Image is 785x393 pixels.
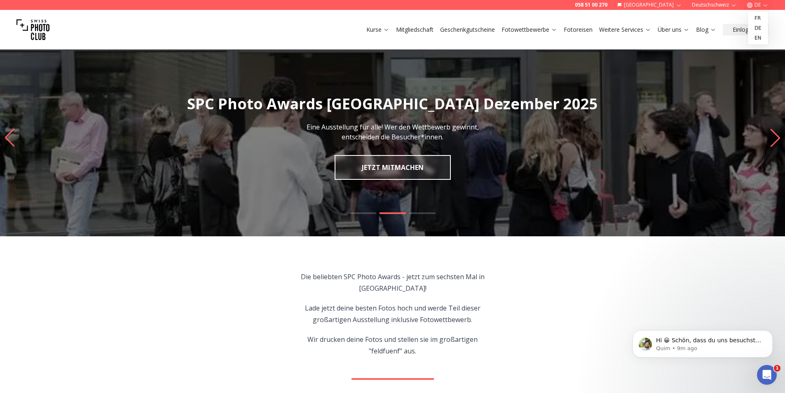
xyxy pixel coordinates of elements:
[654,24,693,35] button: Über uns
[298,271,487,294] p: Die beliebten SPC Photo Awards - jetzt zum sechsten Mal in [GEOGRAPHIC_DATA]!
[658,26,689,34] a: Über uns
[774,365,780,372] span: 1
[750,33,766,43] a: en
[723,24,769,35] button: Einloggen
[750,13,766,23] a: fr
[748,12,768,45] div: DE
[298,302,487,325] p: Lade jetzt deine besten Fotos hoch und werde Teil dieser großartigen Ausstellung inklusive Fotowe...
[396,26,434,34] a: Mitgliedschaft
[696,26,716,34] a: Blog
[437,24,498,35] button: Geschenkgutscheine
[693,24,719,35] button: Blog
[298,334,487,357] p: Wir drucken deine Fotos und stellen sie im großartigen "feldfuenf" aus.
[366,26,389,34] a: Kurse
[393,24,437,35] button: Mitgliedschaft
[335,155,451,180] a: JETZT MITMACHEN
[300,122,485,142] p: Eine Ausstellung für alle! Wer den Wettbewerb gewinnt, entscheiden die Besucher*innen.
[363,24,393,35] button: Kurse
[560,24,596,35] button: Fotoreisen
[596,24,654,35] button: Weitere Services
[575,2,607,8] a: 058 51 00 270
[440,26,495,34] a: Geschenkgutscheine
[620,313,785,371] iframe: Intercom notifications message
[498,24,560,35] button: Fotowettbewerbe
[16,13,49,46] img: Swiss photo club
[757,365,777,385] iframe: Intercom live chat
[501,26,557,34] a: Fotowettbewerbe
[750,23,766,33] a: de
[564,26,593,34] a: Fotoreisen
[599,26,651,34] a: Weitere Services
